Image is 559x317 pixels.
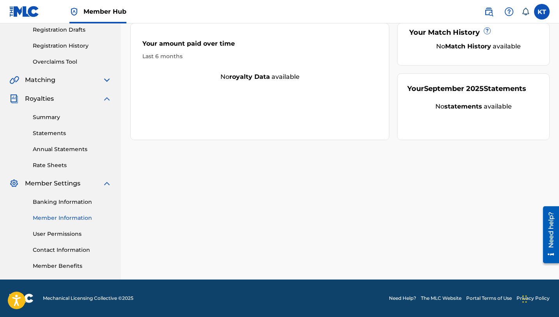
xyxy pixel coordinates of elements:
[102,94,112,103] img: expand
[33,145,112,153] a: Annual Statements
[102,75,112,85] img: expand
[534,4,550,20] div: User Menu
[407,102,539,111] div: No available
[504,7,514,16] img: help
[520,280,559,317] iframe: Chat Widget
[33,262,112,270] a: Member Benefits
[83,7,126,16] span: Member Hub
[25,179,80,188] span: Member Settings
[33,214,112,222] a: Member Information
[484,28,490,34] span: ?
[131,72,389,82] div: No available
[69,7,79,16] img: Top Rightsholder
[445,43,491,50] strong: Match History
[33,161,112,169] a: Rate Sheets
[25,75,55,85] span: Matching
[481,4,497,20] a: Public Search
[33,113,112,121] a: Summary
[9,94,19,103] img: Royalties
[421,295,461,302] a: The MLC Website
[33,129,112,137] a: Statements
[537,203,559,266] iframe: Resource Center
[9,75,19,85] img: Matching
[33,198,112,206] a: Banking Information
[43,295,133,302] span: Mechanical Licensing Collective © 2025
[33,26,112,34] a: Registration Drafts
[417,42,539,51] div: No available
[142,39,377,52] div: Your amount paid over time
[9,294,34,303] img: logo
[444,103,482,110] strong: statements
[142,52,377,61] div: Last 6 months
[407,27,539,38] div: Your Match History
[389,295,416,302] a: Need Help?
[501,4,517,20] div: Help
[466,295,512,302] a: Portal Terms of Use
[484,7,493,16] img: search
[25,94,54,103] span: Royalties
[33,58,112,66] a: Overclaims Tool
[102,179,112,188] img: expand
[522,8,529,16] div: Notifications
[407,84,526,94] div: Your Statements
[9,179,19,188] img: Member Settings
[9,6,39,17] img: MLC Logo
[33,42,112,50] a: Registration History
[522,287,527,311] div: Drag
[424,84,484,93] span: September 2025
[229,73,270,80] strong: royalty data
[33,246,112,254] a: Contact Information
[33,230,112,238] a: User Permissions
[516,295,550,302] a: Privacy Policy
